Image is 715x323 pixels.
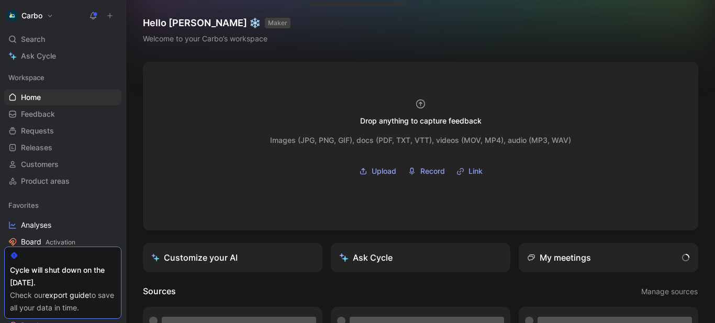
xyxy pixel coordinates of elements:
span: Home [21,92,41,103]
span: Feedback [21,109,55,119]
img: Carbo [7,10,17,21]
div: Welcome to your Carbo’s workspace [143,32,291,45]
button: CarboCarbo [4,8,56,23]
div: My meetings [527,251,591,264]
span: Product areas [21,176,70,186]
h1: Hello [PERSON_NAME] ❄️ [143,17,291,29]
button: Manage sources [641,285,698,298]
div: Customize your AI [151,251,238,264]
a: Requests [4,123,121,139]
span: Record [420,165,445,177]
span: Upload [372,165,396,177]
a: Customers [4,157,121,172]
a: Analyses [4,217,121,233]
a: Ask Cycle [4,48,121,64]
div: Ask Cycle [339,251,393,264]
a: BoardActivation [4,234,121,250]
a: Customize your AI [143,243,322,272]
span: Requests [21,126,54,136]
div: Check our to save all your data in time. [10,289,116,314]
div: Favorites [4,197,121,213]
span: Analyses [21,220,51,230]
button: Record [404,163,449,179]
a: export guide [45,291,89,299]
span: Activation [46,238,75,246]
div: Search [4,31,121,47]
span: Board [21,237,75,248]
div: Workspace [4,70,121,85]
h2: Sources [143,285,176,298]
a: Feedback [4,106,121,122]
span: Link [468,165,483,177]
span: Ask Cycle [21,50,56,62]
a: Product areas [4,173,121,189]
button: Ask Cycle [331,243,510,272]
div: Drop anything to capture feedback [360,115,482,127]
div: Cycle will shut down on the [DATE]. [10,264,116,289]
a: Home [4,90,121,105]
h1: Carbo [21,11,42,20]
button: MAKER [265,18,291,28]
button: Upload [355,163,400,179]
a: Releases [4,140,121,155]
span: Workspace [8,72,44,83]
span: Favorites [8,200,39,210]
button: Link [453,163,486,179]
span: Releases [21,142,52,153]
span: Customers [21,159,59,170]
div: Images (JPG, PNG, GIF), docs (PDF, TXT, VTT), videos (MOV, MP4), audio (MP3, WAV) [270,134,571,147]
span: Search [21,33,45,46]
